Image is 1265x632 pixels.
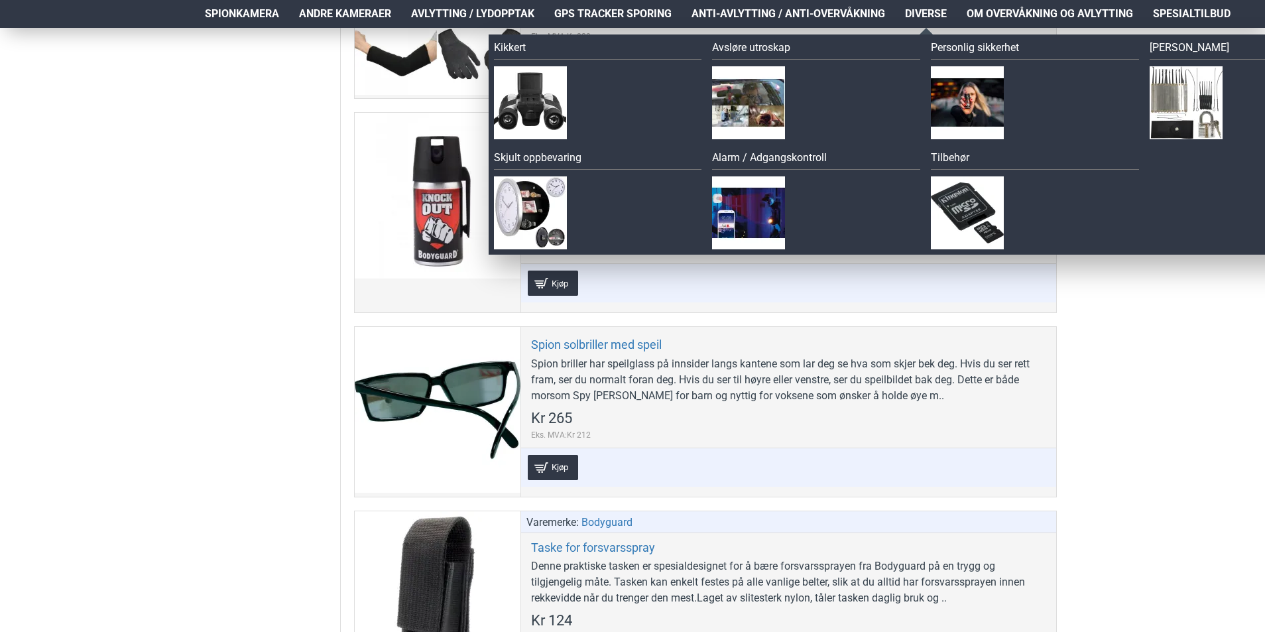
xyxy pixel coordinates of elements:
[712,150,920,170] a: Alarm / Adgangskontroll
[905,6,947,22] span: Diverse
[692,6,885,22] span: Anti-avlytting / Anti-overvåkning
[931,40,1139,60] a: Personlig sikkerhet
[931,150,1139,170] a: Tilbehør
[712,40,920,60] a: Avsløre utroskap
[355,327,520,493] a: Spion solbriller med speil Spion solbriller med speil
[554,6,672,22] span: GPS Tracker Sporing
[531,613,572,628] span: Kr 124
[355,113,520,279] a: Selvforsvarsspray Bodyguard Knock Out Selvforsvarsspray Bodyguard Knock Out
[931,66,1004,139] img: Personlig sikkerhet
[531,411,572,426] span: Kr 265
[526,515,579,531] span: Varemerke:
[931,176,1004,249] img: Tilbehør
[548,279,572,288] span: Kjøp
[205,6,279,22] span: Spionkamera
[1150,66,1223,139] img: Dirkesett
[531,337,662,352] a: Spion solbriller med speil
[967,6,1133,22] span: Om overvåkning og avlytting
[494,150,702,170] a: Skjult oppbevaring
[494,40,702,60] a: Kikkert
[494,176,567,249] img: Skjult oppbevaring
[531,356,1046,404] div: Spion briller har speilglass på innsider langs kantene som lar deg se hva som skjer bek deg. Hvis...
[581,515,632,531] a: Bodyguard
[548,463,572,472] span: Kjøp
[531,31,591,42] span: Eks. MVA:Kr 880
[494,66,567,139] img: Kikkert
[712,176,785,249] img: Alarm / Adgangskontroll
[1153,6,1231,22] span: Spesialtilbud
[411,6,534,22] span: Avlytting / Lydopptak
[531,540,655,555] a: Taske for forsvarsspray
[299,6,391,22] span: Andre kameraer
[531,558,1046,606] div: Denne praktiske tasken er spesialdesignet for å bære forsvarssprayen fra Bodyguard på en trygg og...
[531,429,591,441] span: Eks. MVA:Kr 212
[712,66,785,139] img: Avsløre utroskap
